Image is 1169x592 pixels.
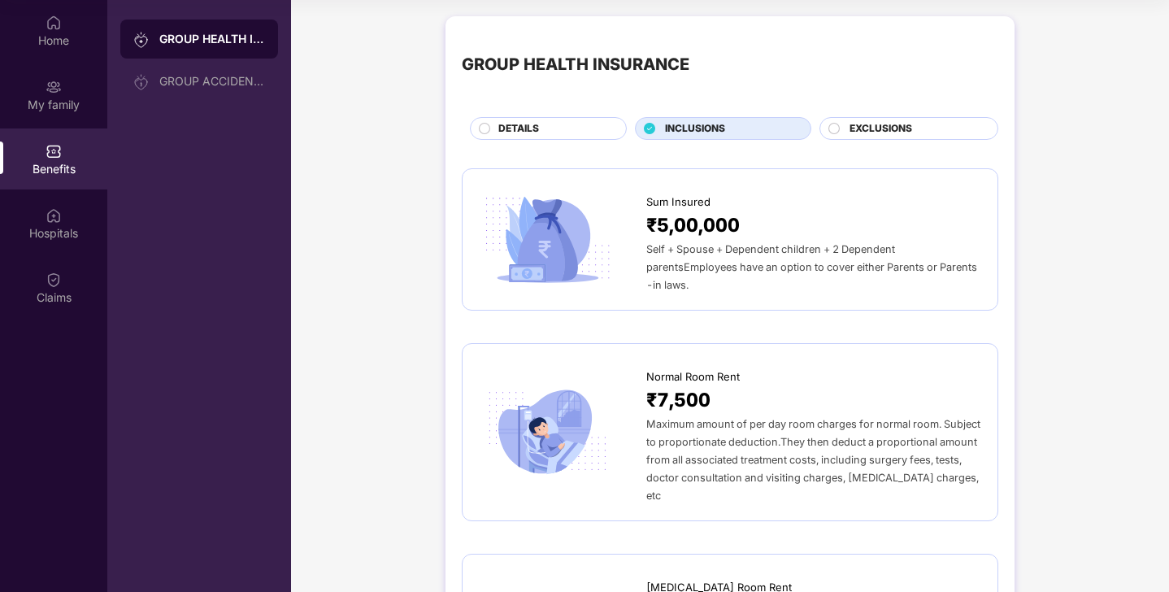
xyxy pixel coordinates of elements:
[479,192,616,288] img: icon
[665,121,725,137] span: INCLUSIONS
[133,74,150,90] img: svg+xml;base64,PHN2ZyB3aWR0aD0iMjAiIGhlaWdodD0iMjAiIHZpZXdCb3g9IjAgMCAyMCAyMCIgZmlsbD0ibm9uZSIgeG...
[159,31,265,47] div: GROUP HEALTH INSURANCE
[646,385,711,415] span: ₹7,500
[46,79,62,95] img: svg+xml;base64,PHN2ZyB3aWR0aD0iMjAiIGhlaWdodD0iMjAiIHZpZXdCb3g9IjAgMCAyMCAyMCIgZmlsbD0ibm9uZSIgeG...
[646,194,711,210] span: Sum Insured
[46,207,62,224] img: svg+xml;base64,PHN2ZyBpZD0iSG9zcGl0YWxzIiB4bWxucz0iaHR0cDovL3d3dy53My5vcmcvMjAwMC9zdmciIHdpZHRoPS...
[646,211,740,240] span: ₹5,00,000
[646,418,980,502] span: Maximum amount of per day room charges for normal room. Subject to proportionate deduction.They t...
[46,143,62,159] img: svg+xml;base64,PHN2ZyBpZD0iQmVuZWZpdHMiIHhtbG5zPSJodHRwOi8vd3d3LnczLm9yZy8yMDAwL3N2ZyIgd2lkdGg9Ij...
[159,75,265,88] div: GROUP ACCIDENTAL INSURANCE
[850,121,912,137] span: EXCLUSIONS
[646,368,740,385] span: Normal Room Rent
[646,243,977,291] span: Self + Spouse + Dependent children + 2 Dependent parentsEmployees have an option to cover either ...
[46,272,62,288] img: svg+xml;base64,PHN2ZyBpZD0iQ2xhaW0iIHhtbG5zPSJodHRwOi8vd3d3LnczLm9yZy8yMDAwL3N2ZyIgd2lkdGg9IjIwIi...
[462,52,689,77] div: GROUP HEALTH INSURANCE
[498,121,539,137] span: DETAILS
[133,32,150,48] img: svg+xml;base64,PHN2ZyB3aWR0aD0iMjAiIGhlaWdodD0iMjAiIHZpZXdCb3g9IjAgMCAyMCAyMCIgZmlsbD0ibm9uZSIgeG...
[479,385,616,481] img: icon
[46,15,62,31] img: svg+xml;base64,PHN2ZyBpZD0iSG9tZSIgeG1sbnM9Imh0dHA6Ly93d3cudzMub3JnLzIwMDAvc3ZnIiB3aWR0aD0iMjAiIG...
